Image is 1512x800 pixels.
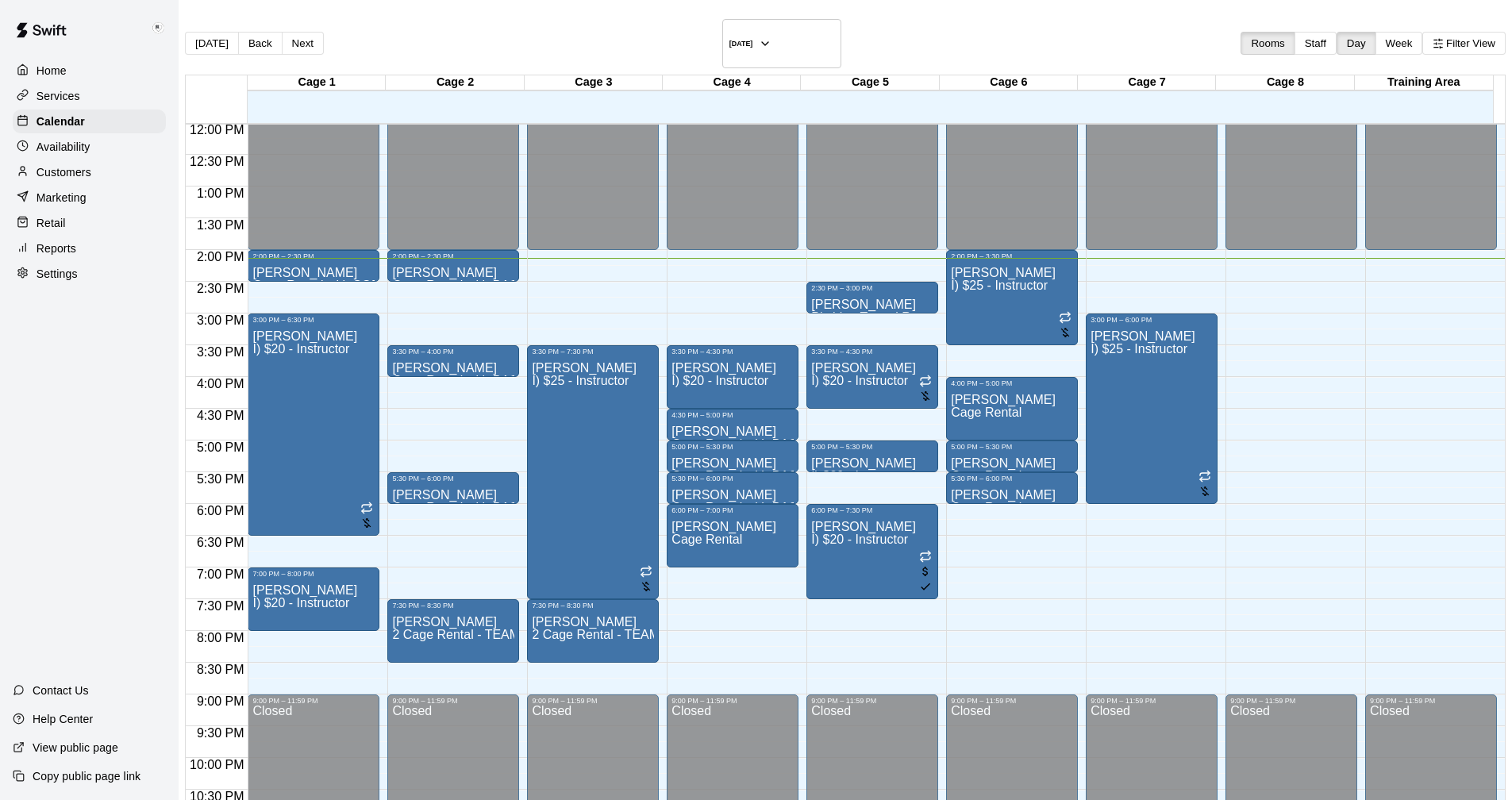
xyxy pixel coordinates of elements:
[193,567,248,581] span: 7:00 PM
[37,88,80,104] p: Services
[806,440,938,472] div: 5:00 PM – 5:30 PM: I) $20 - Instructor
[37,139,90,155] p: Availability
[722,19,841,68] button: [DATE]
[640,580,652,593] svg: No customers have paid
[193,631,248,644] span: 8:00 PM
[248,313,379,536] div: 3:00 PM – 6:30 PM: I) $20 - Instructor
[1091,342,1187,356] span: I) $25 - Instructor
[1295,32,1337,55] button: Staff
[193,663,248,676] span: 8:30 PM
[1086,313,1218,504] div: 3:00 PM – 6:00 PM: I) $25 - Instructor
[919,567,932,595] span: All customers have paid
[671,697,794,705] div: 9:00 PM – 11:59 PM
[951,443,1073,451] div: 5:00 PM – 5:30 PM
[33,683,89,698] p: Contact Us
[37,240,76,256] p: Reports
[193,536,248,549] span: 6:30 PM
[1059,326,1071,339] svg: No customers have paid
[951,379,1073,387] div: 4:00 PM – 5:00 PM
[252,279,517,292] span: Cage Rental with SOFTBALL Pitching Machine
[193,726,248,740] span: 9:30 PM
[532,602,654,610] div: 7:30 PM – 8:30 PM
[392,348,514,356] div: 3:30 PM – 4:00 PM
[193,282,248,295] span: 2:30 PM
[951,279,1048,292] span: I) $25 - Instructor
[667,472,798,504] div: 5:30 PM – 6:00 PM: Jason Yanez
[951,501,1021,514] span: Cage Rental
[811,310,938,324] span: Pitching Tunnel Rental
[193,250,248,263] span: 2:00 PM
[193,345,248,359] span: 3:30 PM
[248,567,379,631] div: 7:00 PM – 8:00 PM: I) $20 - Instructor
[640,567,652,580] span: Recurring event
[392,374,657,387] span: Cage Rental with BASEBALL Pitching Machine
[193,504,248,517] span: 6:00 PM
[193,377,248,390] span: 4:00 PM
[946,440,1078,472] div: 5:00 PM – 5:30 PM: Hunter Kublick
[806,282,938,313] div: 2:30 PM – 3:00 PM: Hunter Kublick
[37,113,85,129] p: Calendar
[811,348,933,356] div: 3:30 PM – 4:30 PM
[13,186,166,210] a: Marketing
[946,377,1078,440] div: 4:00 PM – 5:00 PM: Cage Rental
[193,187,248,200] span: 1:00 PM
[37,164,91,180] p: Customers
[387,250,519,282] div: 2:00 PM – 2:30 PM: Ryan Allen
[1370,697,1492,705] div: 9:00 PM – 11:59 PM
[951,469,1021,483] span: Cage Rental
[186,155,248,168] span: 12:30 PM
[238,32,283,55] button: Back
[532,348,654,356] div: 3:30 PM – 7:30 PM
[671,437,937,451] span: Cage Rental with BASEBALL Pitching Machine
[919,390,932,402] svg: No customers have paid
[811,469,908,483] span: I) $20 - Instructor
[252,570,375,578] div: 7:00 PM – 8:00 PM
[252,697,375,705] div: 9:00 PM – 11:59 PM
[282,32,324,55] button: Next
[248,75,386,90] div: Cage 1
[1241,32,1295,55] button: Rooms
[13,84,166,108] a: Services
[525,75,663,90] div: Cage 3
[37,266,78,282] p: Settings
[392,602,514,610] div: 7:30 PM – 8:30 PM
[185,32,239,55] button: [DATE]
[13,135,166,159] div: Availability
[671,374,768,387] span: I) $20 - Instructor
[667,440,798,472] div: 5:00 PM – 5:30 PM: Jason Yanez
[33,768,140,784] p: Copy public page link
[951,475,1073,483] div: 5:30 PM – 6:00 PM
[248,250,379,282] div: 2:00 PM – 2:30 PM: Cage Rental with SOFTBALL Pitching Machine
[13,262,166,286] a: Settings
[1078,75,1216,90] div: Cage 7
[671,469,937,483] span: Cage Rental with BASEBALL Pitching Machine
[13,110,166,133] a: Calendar
[193,440,248,454] span: 5:00 PM
[671,475,794,483] div: 5:30 PM – 6:00 PM
[667,345,798,409] div: 3:30 PM – 4:30 PM: I) $20 - Instructor
[667,504,798,567] div: 6:00 PM – 7:00 PM: Hunter Kublick
[13,59,166,83] a: Home
[252,252,375,260] div: 2:00 PM – 2:30 PM
[186,758,248,771] span: 10:00 PM
[252,342,349,356] span: I) $20 - Instructor
[667,409,798,440] div: 4:30 PM – 5:00 PM: Wyatt Hamm
[1216,75,1354,90] div: Cage 8
[671,501,937,514] span: Cage Rental with BASEBALL Pitching Machine
[811,374,908,387] span: I) $20 - Instructor
[1091,697,1213,705] div: 9:00 PM – 11:59 PM
[806,504,938,599] div: 6:00 PM – 7:30 PM: I) $20 - Instructor
[919,552,932,565] span: Recurring event
[806,345,938,409] div: 3:30 PM – 4:30 PM: I) $20 - Instructor
[532,374,629,387] span: I) $25 - Instructor
[811,533,908,546] span: I) $20 - Instructor
[13,237,166,260] a: Reports
[951,252,1073,260] div: 2:00 PM – 3:30 PM
[527,345,659,599] div: 3:30 PM – 7:30 PM: I) $25 - Instructor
